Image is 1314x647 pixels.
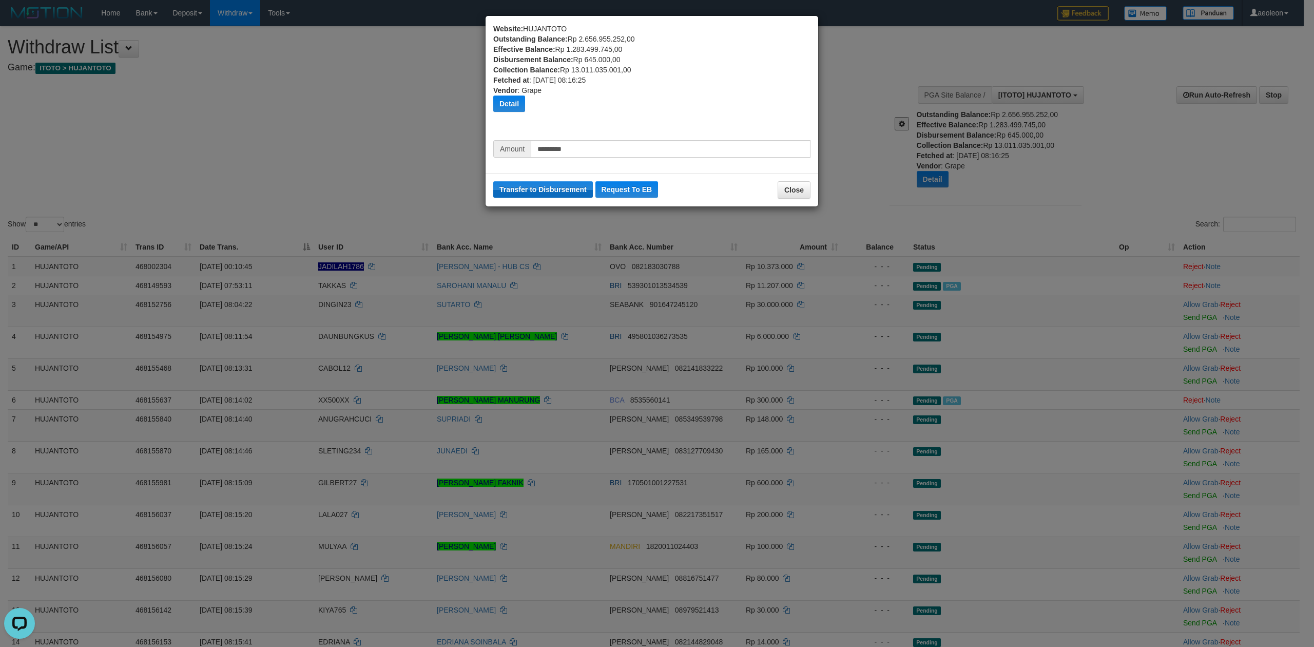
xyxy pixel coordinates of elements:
div: HUJANTOTO Rp 2.656.955.252,00 Rp 1.283.499.745,00 Rp 645.000,00 Rp 13.011.035.001,00 : [DATE] 08:... [493,24,810,140]
button: Detail [493,96,525,112]
button: Close [778,181,810,199]
b: Disbursement Balance: [493,55,573,64]
button: Request To EB [595,181,659,198]
b: Effective Balance: [493,45,555,53]
button: Transfer to Disbursement [493,181,593,198]
b: Website: [493,25,523,33]
b: Fetched at [493,76,529,84]
b: Collection Balance: [493,66,560,74]
span: Amount [493,140,531,158]
b: Outstanding Balance: [493,35,568,43]
b: Vendor [493,86,517,94]
button: Open LiveChat chat widget [4,4,35,35]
